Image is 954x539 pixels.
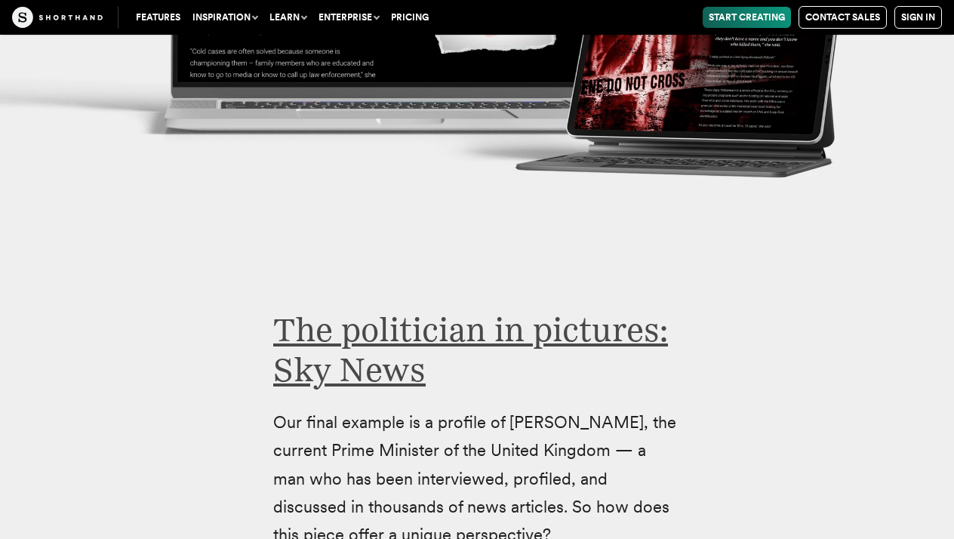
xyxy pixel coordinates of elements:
[273,310,668,390] a: The politician in pictures: Sky News
[12,7,103,28] img: The Craft
[263,7,312,28] button: Learn
[385,7,435,28] a: Pricing
[186,7,263,28] button: Inspiration
[894,6,942,29] a: Sign in
[130,7,186,28] a: Features
[312,7,385,28] button: Enterprise
[703,7,791,28] a: Start Creating
[799,6,887,29] a: Contact Sales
